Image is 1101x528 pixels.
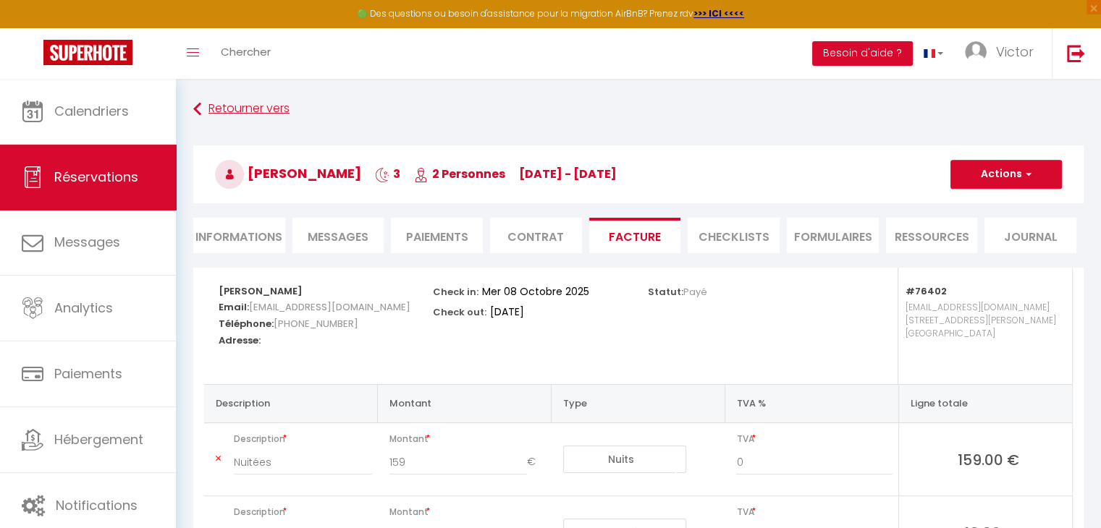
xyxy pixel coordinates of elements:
[219,300,249,314] strong: Email:
[736,502,892,522] span: TVA
[996,43,1034,61] span: Victor
[219,333,261,347] strong: Adresse:
[787,218,879,253] li: FORMULAIRES
[414,166,505,182] span: 2 Personnes
[210,28,282,79] a: Chercher
[906,297,1058,370] p: [EMAIL_ADDRESS][DOMAIN_NAME] [STREET_ADDRESS][PERSON_NAME] [GEOGRAPHIC_DATA]
[54,430,143,448] span: Hébergement
[54,168,138,186] span: Réservations
[389,502,546,522] span: Montant
[552,384,725,422] th: Type
[911,449,1066,469] span: 159.00 €
[391,218,483,253] li: Paiements
[906,284,947,298] strong: #76402
[221,44,271,59] span: Chercher
[54,365,122,383] span: Paiements
[378,384,552,422] th: Montant
[433,282,478,299] p: Check in:
[43,40,132,65] img: Super Booking
[519,166,617,182] span: [DATE] - [DATE]
[215,164,361,182] span: [PERSON_NAME]
[683,285,707,299] span: Payé
[54,299,113,317] span: Analytics
[965,41,987,63] img: ...
[234,502,372,522] span: Description
[274,313,358,334] span: [PHONE_NUMBER]
[433,302,486,319] p: Check out:
[954,28,1052,79] a: ... Victor
[648,282,707,299] p: Statut:
[54,102,129,120] span: Calendriers
[527,449,546,475] span: €
[234,429,372,449] span: Description
[308,229,368,245] span: Messages
[56,496,138,514] span: Notifications
[193,218,285,253] li: Informations
[736,429,892,449] span: TVA
[688,218,780,253] li: CHECKLISTS
[1067,44,1085,62] img: logout
[886,218,978,253] li: Ressources
[204,384,378,422] th: Description
[219,317,274,331] strong: Téléphone:
[490,218,582,253] li: Contrat
[984,218,1076,253] li: Journal
[375,166,400,182] span: 3
[219,284,303,298] strong: [PERSON_NAME]
[54,233,120,251] span: Messages
[812,41,913,66] button: Besoin d'aide ?
[193,96,1084,122] a: Retourner vers
[950,160,1062,189] button: Actions
[249,297,410,318] span: [EMAIL_ADDRESS][DOMAIN_NAME]
[898,384,1072,422] th: Ligne totale
[389,429,546,449] span: Montant
[589,218,681,253] li: Facture
[725,384,898,422] th: TVA %
[693,7,744,20] a: >>> ICI <<<<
